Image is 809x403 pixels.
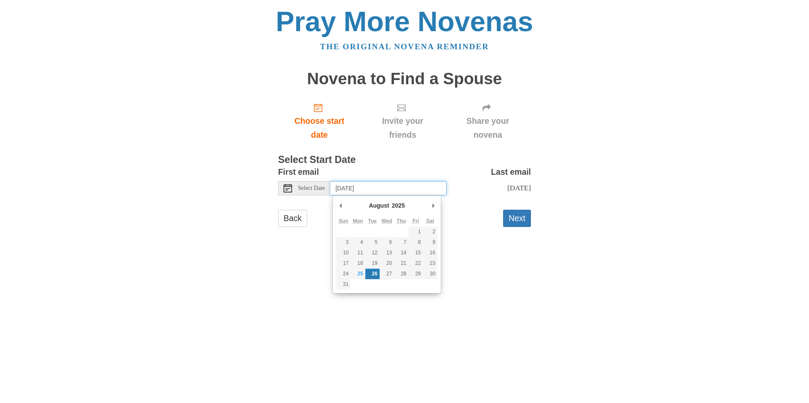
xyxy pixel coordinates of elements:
a: Back [278,210,307,227]
button: 3 [336,237,351,248]
abbr: Friday [413,218,419,224]
div: Click "Next" to confirm your start date first. [445,96,531,146]
button: 1 [409,227,423,237]
label: Last email [491,165,531,179]
button: 19 [365,258,380,269]
button: 9 [423,237,437,248]
button: 11 [351,248,365,258]
button: 21 [394,258,408,269]
h3: Select Start Date [278,155,531,165]
a: Pray More Novenas [276,6,533,37]
button: 26 [365,269,380,279]
button: 22 [409,258,423,269]
button: 25 [351,269,365,279]
button: Next [503,210,531,227]
button: 12 [365,248,380,258]
button: 27 [380,269,394,279]
a: The original novena reminder [320,42,489,51]
span: [DATE] [507,184,531,192]
span: Choose start date [287,114,352,142]
abbr: Monday [353,218,363,224]
span: Share your novena [453,114,522,142]
div: Click "Next" to confirm your start date first. [361,96,445,146]
div: 2025 [391,199,406,212]
button: 13 [380,248,394,258]
button: Previous Month [336,199,345,212]
button: Next Month [429,199,437,212]
label: First email [278,165,319,179]
abbr: Sunday [339,218,348,224]
button: 10 [336,248,351,258]
div: August [367,199,390,212]
button: 14 [394,248,408,258]
button: 18 [351,258,365,269]
button: 5 [365,237,380,248]
button: 17 [336,258,351,269]
button: 28 [394,269,408,279]
abbr: Wednesday [382,218,392,224]
a: Choose start date [278,96,361,146]
button: 8 [409,237,423,248]
button: 16 [423,248,437,258]
h1: Novena to Find a Spouse [278,70,531,88]
button: 4 [351,237,365,248]
button: 7 [394,237,408,248]
span: Invite your friends [369,114,436,142]
abbr: Thursday [396,218,406,224]
button: 29 [409,269,423,279]
button: 23 [423,258,437,269]
button: 30 [423,269,437,279]
button: 20 [380,258,394,269]
input: Use the arrow keys to pick a date [330,181,447,195]
button: 24 [336,269,351,279]
button: 31 [336,279,351,290]
button: 6 [380,237,394,248]
span: Select Date [298,185,325,191]
button: 15 [409,248,423,258]
button: 2 [423,227,437,237]
abbr: Saturday [426,218,434,224]
abbr: Tuesday [368,218,377,224]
